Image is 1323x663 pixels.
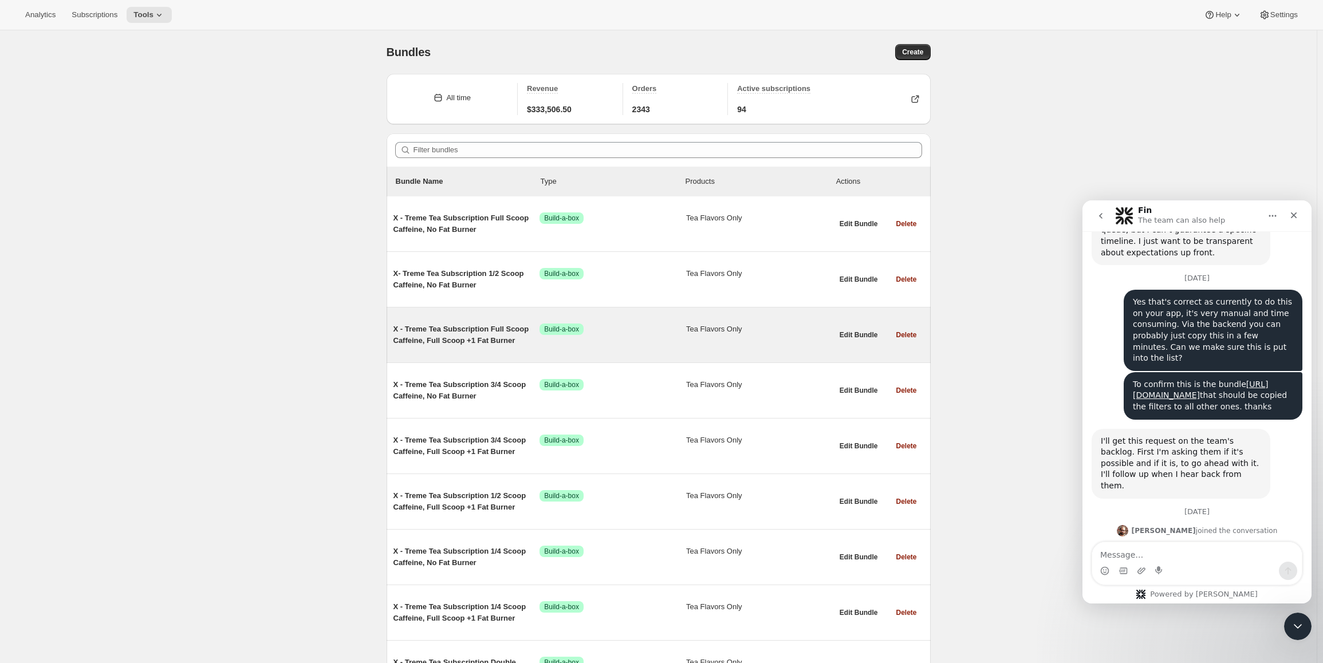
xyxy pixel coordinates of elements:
span: Build-a-box [544,325,579,334]
button: Edit Bundle [833,216,885,232]
button: Delete [889,494,923,510]
span: X- Treme Tea Subscription 1/2 Scoop Caffeine, No Fat Burner [393,268,540,291]
span: Build-a-box [544,491,579,500]
span: Tea Flavors Only [686,212,833,224]
span: Tools [133,10,153,19]
button: Edit Bundle [833,494,885,510]
span: Delete [896,386,916,395]
button: Delete [889,382,923,398]
input: Filter bundles [414,142,922,158]
span: Help [1215,10,1231,19]
button: Edit Bundle [833,549,885,565]
span: Edit Bundle [840,330,878,340]
button: Edit Bundle [833,605,885,621]
span: Bundles [387,46,431,58]
div: Products [686,176,830,187]
span: Delete [896,441,916,451]
button: Edit Bundle [833,382,885,398]
span: Tea Flavors Only [686,268,833,279]
span: Delete [896,497,916,506]
button: Tools [127,7,172,23]
button: Settings [1252,7,1305,23]
span: Tea Flavors Only [686,323,833,335]
span: Build-a-box [544,269,579,278]
button: Analytics [18,7,62,23]
span: Tea Flavors Only [686,601,833,613]
button: Delete [889,271,923,287]
span: $333,506.50 [527,104,572,115]
span: X - Treme Tea Subscription 3/4 Scoop Caffeine, No Fat Burner [393,379,540,402]
div: Type [541,176,686,187]
span: Delete [896,330,916,340]
span: Build-a-box [544,380,579,389]
iframe: Intercom live chat [1082,200,1312,603]
span: Build-a-box [544,214,579,223]
span: Subscriptions [72,10,117,19]
span: Edit Bundle [840,275,878,284]
span: X - Treme Tea Subscription Full Scoop Caffeine, Full Scoop +1 Fat Burner [393,323,540,346]
span: Delete [896,219,916,228]
span: Edit Bundle [840,608,878,617]
span: Tea Flavors Only [686,546,833,557]
button: Delete [889,549,923,565]
button: Delete [889,327,923,343]
span: Revenue [527,84,558,93]
button: Edit Bundle [833,271,885,287]
iframe: Intercom live chat [1284,613,1312,640]
span: Edit Bundle [840,219,878,228]
span: Tea Flavors Only [686,379,833,390]
span: Tea Flavors Only [686,490,833,502]
span: Tea Flavors Only [686,435,833,446]
button: Delete [889,438,923,454]
div: Actions [836,176,922,187]
span: Build-a-box [544,436,579,445]
button: Delete [889,605,923,621]
button: Subscriptions [65,7,124,23]
span: Settings [1270,10,1298,19]
span: Analytics [25,10,56,19]
span: 2343 [632,104,650,115]
span: Edit Bundle [840,552,878,562]
span: Active subscriptions [737,84,810,93]
span: X - Treme Tea Subscription 1/4 Scoop Caffeine, No Fat Burner [393,546,540,569]
span: Orders [632,84,657,93]
span: Edit Bundle [840,386,878,395]
span: Delete [896,552,916,562]
button: Edit Bundle [833,327,885,343]
span: Create [902,48,923,57]
button: Create [895,44,930,60]
span: Delete [896,275,916,284]
span: X - Treme Tea Subscription 1/2 Scoop Caffeine, Full Scoop +1 Fat Burner [393,490,540,513]
span: X - Treme Tea Subscription Full Scoop Caffeine, No Fat Burner [393,212,540,235]
span: Build-a-box [544,547,579,556]
button: Help [1197,7,1249,23]
span: Edit Bundle [840,497,878,506]
button: Edit Bundle [833,438,885,454]
span: X - Treme Tea Subscription 1/4 Scoop Caffeine, Full Scoop +1 Fat Burner [393,601,540,624]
